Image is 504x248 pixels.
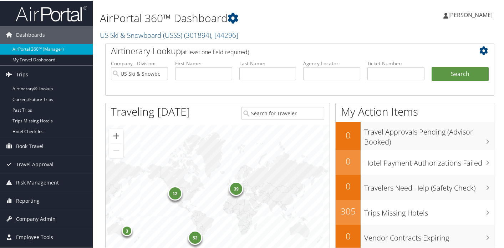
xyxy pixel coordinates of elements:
img: airportal-logo.png [16,5,87,21]
button: Zoom in [109,128,123,142]
span: Dashboards [16,25,45,43]
h1: Traveling [DATE] [111,103,190,118]
a: 0Travel Approvals Pending (Advisor Booked) [336,121,494,149]
h3: Trips Missing Hotels [364,204,494,217]
label: Agency Locator: [303,59,360,66]
button: Search [432,66,489,81]
span: Book Travel [16,137,44,155]
h3: Travelers Need Help (Safety Check) [364,179,494,192]
h1: My Action Items [336,103,494,118]
a: [PERSON_NAME] [443,4,500,25]
span: [PERSON_NAME] [448,10,493,18]
label: First Name: [175,59,232,66]
button: Zoom out [109,143,123,157]
span: Trips [16,65,28,83]
label: Ticket Number: [367,59,424,66]
span: Travel Approval [16,155,54,173]
h2: 0 [336,179,361,192]
div: 53 [188,230,202,244]
span: Employee Tools [16,228,53,246]
h2: Airtinerary Lookup [111,44,456,56]
span: Company Admin [16,209,56,227]
h2: 0 [336,155,361,167]
div: 3 [122,224,132,235]
h2: 0 [336,128,361,141]
span: ( 301894 ) [184,30,211,39]
label: Last Name: [239,59,296,66]
h3: Hotel Payment Authorizations Failed [364,154,494,167]
div: 12 [168,186,182,200]
span: , [ 44296 ] [211,30,238,39]
h2: 305 [336,204,361,217]
div: 39 [229,181,243,195]
span: Risk Management [16,173,59,191]
a: 0Travelers Need Help (Safety Check) [336,174,494,199]
a: US Ski & Snowboard (USSS) [100,30,238,39]
a: 0Hotel Payment Authorizations Failed [336,149,494,174]
h2: 0 [336,229,361,242]
h3: Vendor Contracts Expiring [364,229,494,242]
a: 305Trips Missing Hotels [336,199,494,224]
h1: AirPortal 360™ Dashboard [100,10,366,25]
label: Company - Division: [111,59,168,66]
span: Reporting [16,191,40,209]
h3: Travel Approvals Pending (Advisor Booked) [364,123,494,146]
span: (at least one field required) [181,47,249,55]
input: Search for Traveler [241,106,324,119]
